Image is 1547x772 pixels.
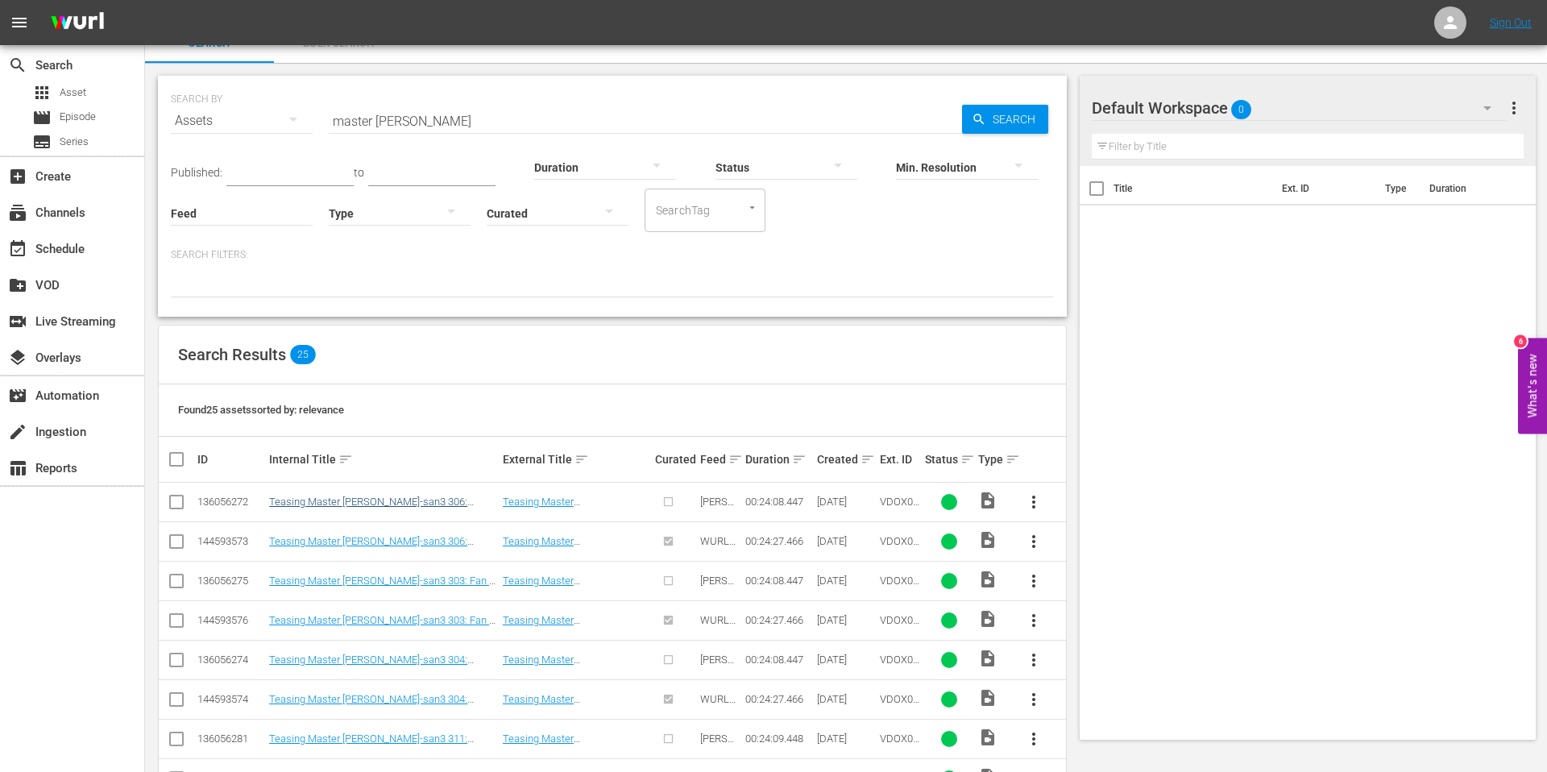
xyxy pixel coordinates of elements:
[171,166,222,179] span: Published:
[269,575,496,599] a: Teasing Master [PERSON_NAME]-san3 303: Fan / Bewilder Ball / Cat Rescue / Rain
[1014,483,1053,521] button: more_vert
[745,733,812,745] div: 00:24:09.448
[10,13,29,32] span: menu
[978,728,997,747] span: Video
[269,693,494,729] a: Teasing Master [PERSON_NAME]-san3 304: Uniform Change / Winter Uniform / Lunch / UFO / Night
[1006,452,1020,467] span: sort
[60,85,86,101] span: Asset
[269,733,474,757] a: Teasing Master [PERSON_NAME]-san3 311: [DATE]
[1490,16,1532,29] a: Sign Out
[960,452,975,467] span: sort
[745,614,812,626] div: 00:24:27.466
[8,422,27,442] span: Ingestion
[1014,641,1053,679] button: more_vert
[1024,650,1043,670] span: more_vert
[962,105,1048,134] button: Search
[8,386,27,405] span: Automation
[925,450,974,469] div: Status
[503,450,650,469] div: External Title
[60,109,96,125] span: Episode
[745,693,812,705] div: 00:24:27.466
[1014,601,1053,640] button: more_vert
[197,693,264,705] div: 144593574
[290,345,316,364] span: 25
[269,614,496,638] a: Teasing Master [PERSON_NAME]-san3 303: Fan / Bewilder Ball / Cat Rescue / Rain
[880,654,919,690] span: VDOX0000000000043032
[178,404,344,416] span: Found 25 assets sorted by: relevance
[8,167,27,186] span: Create
[861,452,875,467] span: sort
[8,348,27,367] span: Overlays
[978,688,997,708] span: Video
[171,98,313,143] div: Assets
[354,166,364,179] span: to
[700,693,736,717] span: WURL Feed
[880,453,920,466] div: Ext. ID
[1024,729,1043,749] span: more_vert
[8,276,27,295] span: VOD
[197,733,264,745] div: 136056281
[1024,690,1043,709] span: more_vert
[503,614,647,662] a: Teasing Master [PERSON_NAME]-san3 303: Fan / Bewilder Ball / Cat Rescue / Rain
[178,345,286,364] span: Search Results
[745,575,812,587] div: 00:24:08.447
[8,239,27,259] span: Schedule
[817,575,875,587] div: [DATE]
[503,535,628,571] a: Teasing Master [PERSON_NAME]-san3 306: Culture Fest
[880,733,919,769] span: VDOX0000000000043039
[32,108,52,127] span: Episode
[1272,166,1375,211] th: Ext. ID
[8,312,27,331] span: Live Streaming
[745,450,812,469] div: Duration
[8,56,27,75] span: Search
[1024,571,1043,591] span: more_vert
[1514,335,1527,348] div: 6
[1024,532,1043,551] span: more_vert
[8,203,27,222] span: Channels
[1092,85,1507,131] div: Default Workspace
[1420,166,1516,211] th: Duration
[197,654,264,666] div: 136056274
[1504,89,1524,127] button: more_vert
[1024,611,1043,630] span: more_vert
[503,733,628,769] a: Teasing Master [PERSON_NAME]-san3 311: [DATE]
[60,134,89,150] span: Series
[197,535,264,547] div: 144593573
[817,654,875,666] div: [DATE]
[817,733,875,745] div: [DATE]
[574,452,589,467] span: sort
[503,693,639,741] a: Teasing Master [PERSON_NAME]-san3 304: Uniform Change / Winter Uniform / Lunch / UFO / Night
[503,575,647,623] a: Teasing Master [PERSON_NAME]-san3 303: Fan / Bewilder Ball / Cat Rescue / Rain
[338,452,353,467] span: sort
[817,614,875,626] div: [DATE]
[880,575,919,611] span: VDOX0000000000043015
[1375,166,1420,211] th: Type
[978,570,997,589] span: Video
[171,248,1054,262] p: Search Filters:
[269,450,498,469] div: Internal Title
[1014,562,1053,600] button: more_vert
[1231,93,1251,127] span: 0
[700,614,736,638] span: WURL Feed
[700,496,735,580] span: [PERSON_NAME]-BURNED-IN-SUBS Feed
[978,530,997,550] span: Video
[745,535,812,547] div: 00:24:27.466
[1014,720,1053,758] button: more_vert
[817,535,875,547] div: [DATE]
[503,496,628,532] a: Teasing Master [PERSON_NAME]-san3 306: Culture Fest
[744,200,760,215] button: Open
[269,496,474,520] a: Teasing Master [PERSON_NAME]-san3 306: Culture Fest
[700,450,740,469] div: Feed
[1518,338,1547,434] button: Open Feedback Widget
[1014,680,1053,719] button: more_vert
[503,654,639,702] a: Teasing Master [PERSON_NAME]-san3 304: Uniform Change / Winter Uniform / Lunch / UFO / Night
[8,459,27,478] span: Reports
[700,575,735,659] span: [PERSON_NAME]-BURNED-IN-SUBS Feed
[880,496,919,532] span: VDOX0000000000043034
[880,614,919,650] span: VDOX0000000000043517
[1114,166,1272,211] th: Title
[978,649,997,668] span: Video
[269,654,494,690] a: Teasing Master [PERSON_NAME]-san3 304: Uniform Change / Winter Uniform / Lunch / UFO / Night
[197,453,264,466] div: ID
[978,491,997,510] span: Video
